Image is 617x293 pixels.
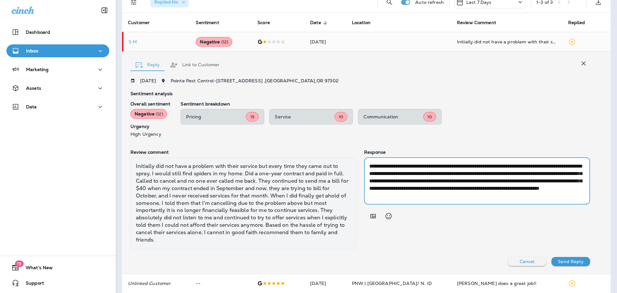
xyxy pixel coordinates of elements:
[171,78,338,84] span: Pointe Pest Control - [STREET_ADDRESS] , [GEOGRAPHIC_DATA] , OR 97302
[130,109,167,119] div: Negative
[305,274,347,293] td: [DATE]
[275,114,335,119] p: Service
[26,48,38,53] p: Inbox
[364,150,590,155] p: Response
[310,20,321,25] span: Date
[6,277,109,289] button: Support
[196,20,219,25] span: Sentiment
[130,132,170,137] p: High Urgency
[551,257,590,266] button: Send Reply
[128,20,150,25] span: Customer
[130,157,356,249] div: Initially did not have a problem with their service but every time they came out to spray, I woul...
[19,280,44,288] span: Support
[165,53,225,77] button: Link to Customer
[26,104,37,109] p: Data
[352,280,432,286] span: PNW | [GEOGRAPHIC_DATA]/ N. ID
[15,261,23,267] span: 19
[156,111,163,117] span: ( 12 )
[130,124,170,129] p: Urgency
[196,37,232,47] div: Negative
[221,39,228,45] span: ( 12 )
[128,281,185,286] p: Unlinked Customer
[196,20,227,26] span: Sentiment
[129,39,185,44] div: Click to view Customer Drawer
[257,20,278,26] span: Score
[568,20,585,25] span: Replied
[352,20,371,25] span: Location
[520,259,535,264] p: Cancel
[310,20,329,26] span: Date
[427,114,432,120] span: 10
[26,67,49,72] p: Marketing
[130,91,590,96] p: Sentiment analysis
[181,101,590,106] p: Sentiment breakdown
[128,20,158,26] span: Customer
[568,20,593,26] span: Replied
[140,78,156,83] p: [DATE]
[95,4,113,17] button: Collapse Sidebar
[6,26,109,39] button: Dashboard
[352,20,379,26] span: Location
[130,101,170,106] p: Overall sentiment
[250,114,255,120] span: 15
[6,82,109,95] button: Assets
[305,32,347,51] td: [DATE]
[457,39,558,45] div: Initially did not have a problem with their service but every time they came out to spray, I woul...
[508,257,546,266] button: Cancel
[26,86,41,91] p: Assets
[558,259,583,264] p: Send Reply
[363,114,423,119] p: Communication
[6,100,109,113] button: Data
[6,63,109,76] button: Marketing
[130,53,165,77] button: Reply
[457,280,558,287] div: Carl does a great job!!
[26,30,50,35] p: Dashboard
[129,39,185,44] p: S M
[186,114,246,119] p: Pricing
[6,261,109,274] button: 19What's New
[191,274,252,293] td: --
[6,44,109,57] button: Inbox
[457,20,505,26] span: Review Comment
[257,20,270,25] span: Score
[382,210,395,223] button: Select an emoji
[339,114,343,120] span: 10
[130,150,356,155] p: Review comment
[367,210,380,223] button: Add in a premade template
[19,265,53,273] span: What's New
[457,20,496,25] span: Review Comment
